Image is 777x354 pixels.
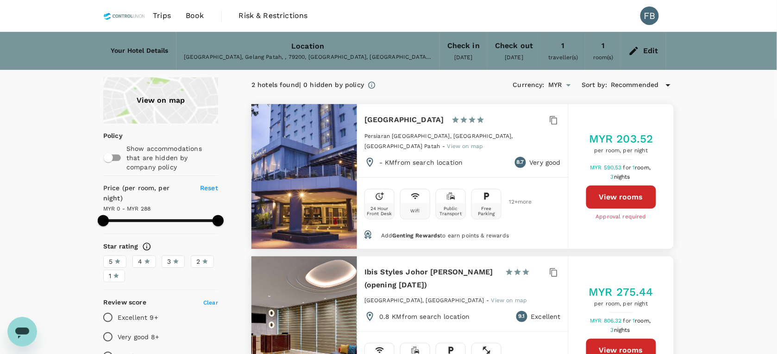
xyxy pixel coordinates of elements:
svg: Star ratings are awarded to properties to represent the quality of services, facilities, and amen... [142,242,151,251]
span: 3 [611,327,632,333]
span: 9.1 [518,312,525,321]
span: Add to earn points & rewards [381,232,509,239]
span: nights [614,174,630,180]
h5: MYR 275.44 [589,285,654,299]
div: Location [291,40,324,53]
div: [GEOGRAPHIC_DATA], Gelang Patah, , 79200, [GEOGRAPHIC_DATA], [GEOGRAPHIC_DATA], [GEOGRAPHIC_DATA] [184,53,432,62]
img: Control Union Malaysia Sdn. Bhd. [103,6,145,26]
span: room(s) [593,54,613,61]
span: Genting Rewards [392,232,440,239]
p: Show accommodations that are hidden by company policy [126,144,217,172]
div: Edit [643,44,658,57]
span: View on map [491,297,527,304]
span: traveller(s) [549,54,578,61]
span: 3 [611,174,632,180]
span: for [623,164,633,171]
div: Wifi [410,208,420,213]
span: [DATE] [454,54,473,61]
span: MYR 0 - MYR 288 [103,205,150,212]
h6: Ibis Styles Johor [PERSON_NAME] (opening [DATE]) [364,266,498,292]
div: 24 Hour Front Desk [367,206,392,216]
h6: Star rating [103,242,138,252]
p: - KM from search location [379,158,463,167]
span: per room, per night [589,299,654,309]
span: 3 [167,257,171,267]
h5: MYR 203.52 [589,131,653,146]
span: 5 [109,257,113,267]
span: Recommended [611,80,659,90]
h6: Review score [103,298,146,308]
span: Clear [203,299,218,306]
div: 1 [602,39,605,52]
span: 8.7 [516,158,524,167]
iframe: Button to launch messaging window [7,317,37,347]
a: View on map [103,77,218,124]
span: 1 [633,317,652,324]
div: Free Parking [474,206,499,216]
h6: Price (per room, per night) [103,183,189,204]
div: 2 hotels found | 0 hidden by policy [251,80,364,90]
span: Book [186,10,204,21]
p: Very good [530,158,561,167]
span: 4 [138,257,142,267]
span: Trips [153,10,171,21]
span: 1 [109,271,111,281]
span: Risk & Restrictions [239,10,308,21]
span: View on map [447,143,483,149]
div: Public Transport [438,206,464,216]
span: Persiaran [GEOGRAPHIC_DATA], [GEOGRAPHIC_DATA], [GEOGRAPHIC_DATA] Patah [364,133,513,149]
a: View on map [447,142,483,149]
span: [GEOGRAPHIC_DATA], [GEOGRAPHIC_DATA] [364,297,484,304]
span: - [487,297,491,304]
span: room, [635,317,651,324]
span: Reset [200,184,218,192]
h6: [GEOGRAPHIC_DATA] [364,113,444,126]
div: Check in [447,39,480,52]
span: 2 [196,257,200,267]
span: Approval required [596,212,647,222]
span: nights [614,327,630,333]
p: 0.8 KM from search location [379,312,470,321]
span: 1 [633,164,652,171]
span: room, [635,164,651,171]
div: FB [640,6,659,25]
span: per room, per night [589,146,653,155]
span: [DATE] [505,54,523,61]
button: Open [562,79,575,92]
p: Policy [103,131,109,140]
h6: Sort by : [582,80,607,90]
span: 12 + more [509,199,523,205]
span: MYR 590.53 [590,164,624,171]
div: Check out [495,39,533,52]
p: Excellent [531,312,561,321]
span: MYR 806.32 [590,317,624,324]
span: for [623,317,633,324]
button: View rooms [586,186,656,209]
div: 1 [562,39,565,52]
h6: Currency : [513,80,545,90]
p: Excellent 9+ [118,313,158,322]
p: Very good 8+ [118,332,159,342]
h6: Your Hotel Details [111,46,169,56]
span: - [443,143,447,149]
a: View on map [491,296,527,304]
